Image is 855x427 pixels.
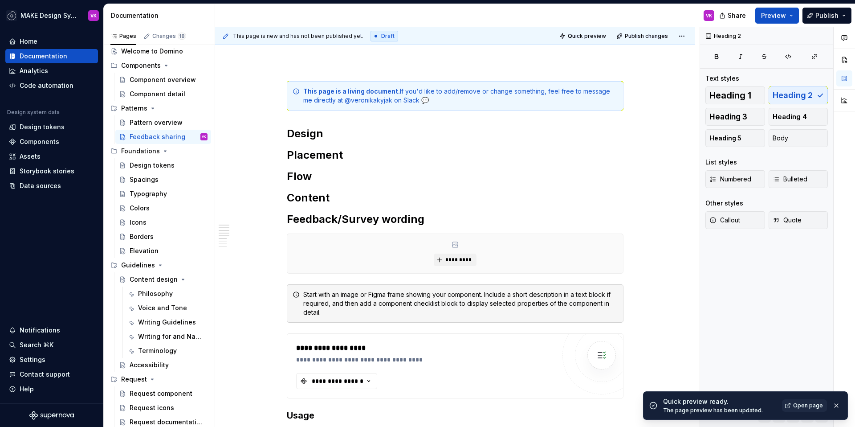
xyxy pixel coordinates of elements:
[5,49,98,63] a: Documentation
[130,118,183,127] div: Pattern overview
[115,358,211,372] a: Accessibility
[115,230,211,244] a: Borders
[115,73,211,87] a: Component overview
[706,12,712,19] div: VK
[705,86,765,104] button: Heading 1
[5,78,98,93] a: Code automation
[20,123,65,131] div: Design tokens
[705,170,765,188] button: Numbered
[5,338,98,352] button: Search ⌘K
[20,66,48,75] div: Analytics
[130,175,159,184] div: Spacings
[130,189,167,198] div: Typography
[121,104,147,113] div: Patterns
[773,175,807,184] span: Bulleted
[5,164,98,178] a: Storybook stories
[769,211,828,229] button: Quote
[5,353,98,367] a: Settings
[121,375,147,384] div: Request
[107,144,211,158] div: Foundations
[115,172,211,187] a: Spacings
[107,58,211,73] div: Components
[115,187,211,201] a: Typography
[6,10,17,21] img: f5634f2a-3c0d-4c0b-9dc3-3862a3e014c7.png
[773,134,788,143] span: Body
[20,81,73,90] div: Code automation
[705,108,765,126] button: Heading 3
[20,137,59,146] div: Components
[115,201,211,215] a: Colors
[124,315,211,329] a: Writing Guidelines
[130,275,178,284] div: Content design
[115,244,211,258] a: Elevation
[705,158,737,167] div: List styles
[115,87,211,101] a: Component detail
[5,64,98,78] a: Analytics
[233,33,363,40] span: This page is new and has not been published yet.
[709,216,740,225] span: Callout
[115,386,211,401] a: Request component
[715,8,752,24] button: Share
[287,148,623,162] h2: Placement
[20,341,53,349] div: Search ⌘K
[115,158,211,172] a: Design tokens
[287,212,623,226] h2: Feedback/Survey wording
[178,33,186,40] span: 18
[2,6,102,25] button: MAKE Design SystemVK
[152,33,186,40] div: Changes
[20,326,60,335] div: Notifications
[202,132,206,141] div: VK
[121,61,161,70] div: Components
[115,115,211,130] a: Pattern overview
[557,30,610,42] button: Quick preview
[110,33,136,40] div: Pages
[138,346,177,355] div: Terminology
[5,120,98,134] a: Design tokens
[709,134,741,143] span: Heading 5
[20,167,74,176] div: Storybook stories
[20,181,61,190] div: Data sources
[130,418,203,427] div: Request documentation
[5,149,98,164] a: Assets
[115,401,211,415] a: Request icons
[20,52,67,61] div: Documentation
[705,129,765,147] button: Heading 5
[138,332,206,341] div: Writing for and Naming UX Elements
[138,289,173,298] div: Philosophy
[381,33,395,40] span: Draft
[705,211,765,229] button: Callout
[802,8,851,24] button: Publish
[115,130,211,144] a: Feedback sharingVK
[5,179,98,193] a: Data sources
[755,8,799,24] button: Preview
[5,34,98,49] a: Home
[124,329,211,344] a: Writing for and Naming UX Elements
[287,127,623,141] h2: Design
[20,152,41,161] div: Assets
[20,370,70,379] div: Contact support
[138,304,187,312] div: Voice and Tone
[130,132,185,141] div: Feedback sharing
[115,215,211,230] a: Icons
[769,108,828,126] button: Heading 4
[29,411,74,420] svg: Supernova Logo
[115,272,211,287] a: Content design
[287,409,623,422] h3: Usage
[815,11,839,20] span: Publish
[287,191,623,205] h2: Content
[625,33,668,40] span: Publish changes
[130,161,175,170] div: Design tokens
[124,301,211,315] a: Voice and Tone
[709,91,751,100] span: Heading 1
[107,44,211,58] a: Welcome to Domino
[130,389,192,398] div: Request component
[5,382,98,396] button: Help
[761,11,786,20] span: Preview
[124,287,211,301] a: Philosophy
[107,372,211,386] div: Request
[130,90,185,99] div: Component detail
[130,218,147,227] div: Icons
[20,385,34,394] div: Help
[5,367,98,382] button: Contact support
